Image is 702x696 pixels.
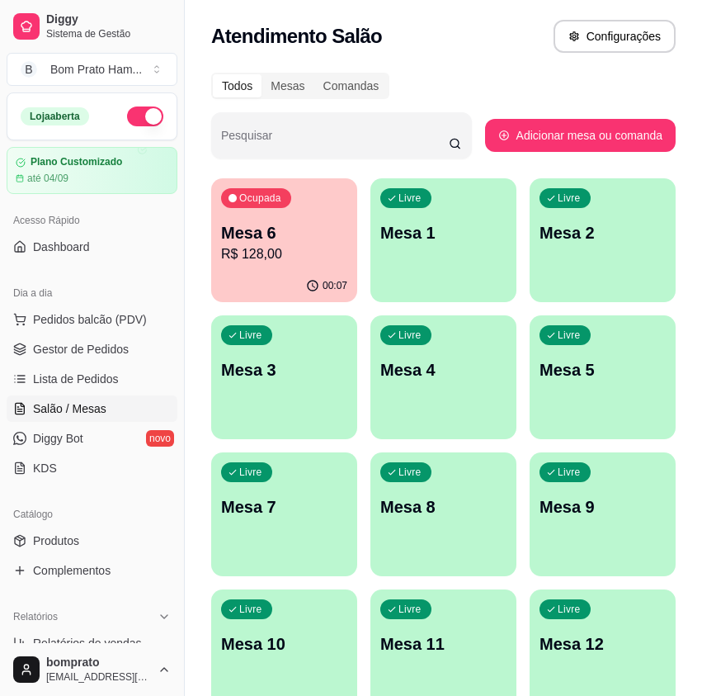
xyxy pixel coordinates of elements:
[7,207,177,234] div: Acesso Rápido
[370,315,516,439] button: LivreMesa 4
[558,192,581,205] p: Livre
[221,358,347,381] p: Mesa 3
[380,495,506,518] p: Mesa 8
[21,107,89,125] div: Loja aberta
[239,466,262,479] p: Livre
[398,466,422,479] p: Livre
[539,221,666,244] p: Mesa 2
[33,460,57,476] span: KDS
[33,341,129,357] span: Gestor de Pedidos
[314,74,389,97] div: Comandas
[7,366,177,392] a: Lista de Pedidos
[7,234,177,260] a: Dashboard
[7,630,177,656] a: Relatórios de vendas
[7,336,177,362] a: Gestor de Pedidos
[539,358,666,381] p: Mesa 5
[13,610,58,623] span: Relatórios
[261,74,313,97] div: Mesas
[27,172,68,185] article: até 04/09
[485,119,676,152] button: Adicionar mesa ou comanda
[7,306,177,333] button: Pedidos balcão (PDV)
[539,495,666,518] p: Mesa 9
[46,27,171,40] span: Sistema de Gestão
[554,20,676,53] button: Configurações
[539,632,666,656] p: Mesa 12
[558,603,581,616] p: Livre
[239,192,281,205] p: Ocupada
[221,632,347,656] p: Mesa 10
[530,452,676,576] button: LivreMesa 9
[239,603,262,616] p: Livre
[31,156,122,168] article: Plano Customizado
[221,495,347,518] p: Mesa 7
[46,656,151,670] span: bomprato
[46,12,171,27] span: Diggy
[380,358,506,381] p: Mesa 4
[33,239,90,255] span: Dashboard
[398,603,422,616] p: Livre
[7,7,177,46] a: DiggySistema de Gestão
[33,533,79,549] span: Produtos
[380,632,506,656] p: Mesa 11
[21,61,37,78] span: B
[323,279,347,292] p: 00:07
[7,528,177,554] a: Produtos
[7,395,177,422] a: Salão / Mesas
[213,74,261,97] div: Todos
[211,178,357,302] button: OcupadaMesa 6R$ 128,0000:07
[7,557,177,584] a: Complementos
[370,178,516,302] button: LivreMesa 1
[33,311,147,328] span: Pedidos balcão (PDV)
[7,501,177,528] div: Catálogo
[530,178,676,302] button: LivreMesa 2
[7,425,177,452] a: Diggy Botnovo
[46,670,151,684] span: [EMAIL_ADDRESS][DOMAIN_NAME]
[370,452,516,576] button: LivreMesa 8
[211,23,382,50] h2: Atendimento Salão
[221,221,347,244] p: Mesa 6
[221,244,347,264] p: R$ 128,00
[33,400,106,417] span: Salão / Mesas
[239,329,262,342] p: Livre
[530,315,676,439] button: LivreMesa 5
[221,134,449,150] input: Pesquisar
[211,452,357,576] button: LivreMesa 7
[558,466,581,479] p: Livre
[33,562,111,579] span: Complementos
[33,430,83,447] span: Diggy Bot
[33,635,142,651] span: Relatórios de vendas
[7,650,177,689] button: bomprato[EMAIL_ADDRESS][DOMAIN_NAME]
[33,371,119,387] span: Lista de Pedidos
[558,329,581,342] p: Livre
[7,280,177,306] div: Dia a dia
[7,147,177,194] a: Plano Customizadoaté 04/09
[7,455,177,481] a: KDS
[127,107,163,126] button: Alterar Status
[7,53,177,86] button: Select a team
[380,221,506,244] p: Mesa 1
[211,315,357,439] button: LivreMesa 3
[398,192,422,205] p: Livre
[398,329,422,342] p: Livre
[50,61,142,78] div: Bom Prato Ham ...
